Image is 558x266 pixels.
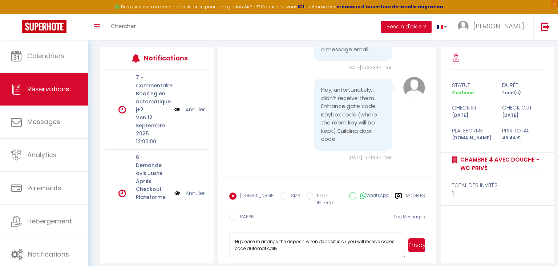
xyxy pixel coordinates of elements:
[452,190,543,198] div: 1
[447,103,497,112] div: check in
[136,114,170,146] p: Ven 12 Septembre 2025 12:00:00
[347,64,392,71] span: [DATE] 15:32:33 - mail
[408,238,425,252] button: Envoyer
[497,90,547,96] div: 1 nuit(s)
[298,4,304,10] a: ICI
[22,20,66,33] img: Super Booking
[458,155,543,172] a: chambre 4 avec douche - WC privé
[497,103,547,112] div: check out
[174,106,180,114] img: NO IMAGE
[105,14,141,40] a: Chercher
[321,86,385,143] pre: Hey, unfortunately, I didn't receive them. Entrance gate code Keybox code (where the room key wil...
[403,77,425,99] img: avatar.png
[27,117,60,126] span: Messages
[447,135,497,142] div: [DOMAIN_NAME]
[447,112,497,119] div: [DATE]
[452,14,533,40] a: ... [PERSON_NAME]
[28,250,69,259] span: Notifications
[186,189,205,197] a: Annuler
[27,51,65,60] span: Calendriers
[497,126,547,135] div: Prix total
[406,192,425,207] label: Modèles
[27,217,72,226] span: Hébergement
[287,192,300,201] label: SMS
[541,22,550,31] img: logout
[497,135,547,142] div: 45.44 €
[6,3,28,25] button: Ouvrir le widget de chat LiveChat
[27,84,69,94] span: Réservations
[348,154,392,160] span: [DATE] 15:41:39 - mail
[313,192,343,206] label: NOTE INTERNE
[497,81,547,90] div: durée
[356,192,389,200] label: WhatsApp
[27,183,61,192] span: Paiements
[452,181,543,190] div: total des invités
[473,21,524,31] span: [PERSON_NAME]
[381,21,432,33] button: Besoin d'aide ?
[186,106,205,114] a: Annuler
[393,214,425,220] span: Tag Messages
[497,112,547,119] div: [DATE]
[136,74,170,114] p: 7 - Commentaire Booking en automatique j+2
[452,90,474,96] span: Confirmé
[111,22,136,30] span: Chercher
[136,153,170,201] p: 6 - Demande avis Juste Après Checkout Plateforme
[144,50,187,66] h3: Notifications
[336,4,443,10] a: créneaux d'ouverture de la salle migration
[236,214,255,222] label: RAPPEL
[236,192,275,201] label: [DOMAIN_NAME]
[447,126,497,135] div: Plateforme
[27,150,57,159] span: Analytics
[174,189,180,197] img: NO IMAGE
[458,21,469,32] img: ...
[447,81,497,90] div: statut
